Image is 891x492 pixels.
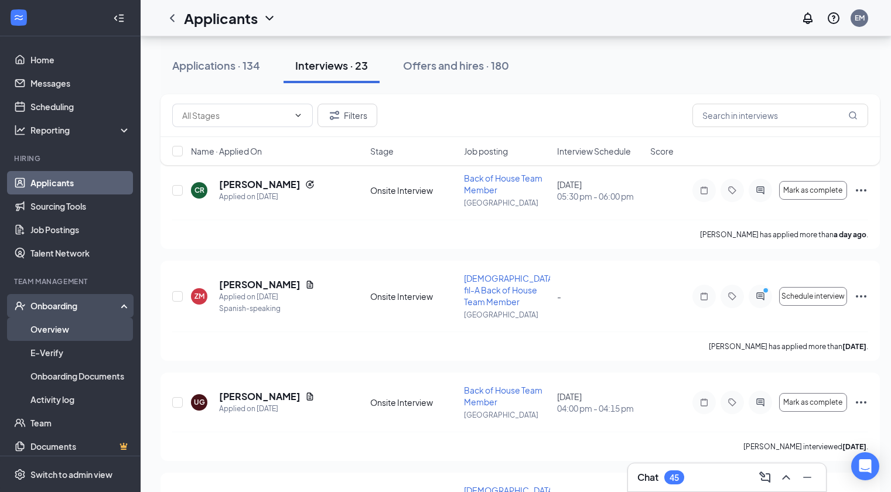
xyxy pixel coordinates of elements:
button: Minimize [798,468,817,487]
div: EM [855,13,865,23]
b: [DATE] [842,342,866,351]
span: Mark as complete [783,398,842,406]
svg: MagnifyingGlass [848,111,858,120]
svg: WorkstreamLogo [13,12,25,23]
svg: Ellipses [854,289,868,303]
div: Applied on [DATE] [219,403,315,415]
div: Reporting [30,124,131,136]
svg: Tag [725,292,739,301]
span: Schedule interview [781,292,845,300]
a: Scheduling [30,95,131,118]
div: Applied on [DATE] [219,291,315,303]
a: Overview [30,317,131,341]
div: CR [194,185,204,195]
svg: PrimaryDot [760,287,774,296]
p: [GEOGRAPHIC_DATA] [464,310,550,320]
span: 04:00 pm - 04:15 pm [557,402,643,414]
b: [DATE] [842,442,866,451]
svg: Tag [725,398,739,407]
span: Score [650,145,674,157]
svg: ComposeMessage [758,470,772,484]
div: [DATE] [557,391,643,414]
div: Switch to admin view [30,469,112,480]
span: Stage [370,145,394,157]
svg: ChevronDown [262,11,276,25]
div: Team Management [14,276,128,286]
button: ChevronUp [777,468,796,487]
svg: Ellipses [854,183,868,197]
span: 05:30 pm - 06:00 pm [557,190,643,202]
span: - [557,291,561,302]
span: Interview Schedule [557,145,631,157]
svg: ChevronLeft [165,11,179,25]
div: Applied on [DATE] [219,191,315,203]
svg: ActiveChat [753,186,767,195]
button: Schedule interview [779,287,847,306]
span: Name · Applied On [191,145,262,157]
p: [GEOGRAPHIC_DATA] [464,198,550,208]
div: UG [194,397,205,407]
div: Onsite Interview [370,184,456,196]
div: Open Intercom Messenger [851,452,879,480]
svg: ActiveChat [753,292,767,301]
svg: UserCheck [14,300,26,312]
p: [PERSON_NAME] has applied more than . [709,341,868,351]
svg: Note [697,398,711,407]
button: Mark as complete [779,393,847,412]
svg: Minimize [800,470,814,484]
div: [DATE] [557,179,643,202]
div: Onsite Interview [370,291,456,302]
svg: Ellipses [854,395,868,409]
svg: ActiveChat [753,398,767,407]
div: ZM [194,291,204,301]
span: [DEMOGRAPHIC_DATA]-fil-A Back of House Team Member [464,273,559,307]
input: Search in interviews [692,104,868,127]
svg: Reapply [305,180,315,189]
div: Applications · 134 [172,58,260,73]
svg: Notifications [801,11,815,25]
p: [PERSON_NAME] interviewed . [743,442,868,452]
svg: Note [697,186,711,195]
a: Onboarding Documents [30,364,131,388]
div: Onboarding [30,300,121,312]
a: Sourcing Tools [30,194,131,218]
input: All Stages [182,109,289,122]
div: Hiring [14,153,128,163]
a: DocumentsCrown [30,435,131,458]
svg: Collapse [113,12,125,24]
h1: Applicants [184,8,258,28]
h5: [PERSON_NAME] [219,278,301,291]
svg: Document [305,280,315,289]
button: Filter Filters [318,104,377,127]
svg: Document [305,392,315,401]
a: Team [30,411,131,435]
a: Talent Network [30,241,131,265]
a: Messages [30,71,131,95]
button: ComposeMessage [756,468,774,487]
h3: Chat [637,471,658,484]
svg: Tag [725,186,739,195]
a: Activity log [30,388,131,411]
a: Job Postings [30,218,131,241]
span: Job posting [464,145,508,157]
svg: Settings [14,469,26,480]
svg: Analysis [14,124,26,136]
svg: QuestionInfo [827,11,841,25]
svg: ChevronUp [779,470,793,484]
button: Mark as complete [779,181,847,200]
p: [GEOGRAPHIC_DATA] [464,410,550,420]
svg: ChevronDown [293,111,303,120]
div: Onsite Interview [370,397,456,408]
span: Back of House Team Member [464,385,542,407]
svg: Note [697,292,711,301]
svg: Filter [327,108,342,122]
div: 45 [670,473,679,483]
div: Interviews · 23 [295,58,368,73]
a: Applicants [30,171,131,194]
span: Mark as complete [783,186,842,194]
h5: [PERSON_NAME] [219,390,301,403]
h5: [PERSON_NAME] [219,178,301,191]
a: E-Verify [30,341,131,364]
div: Spanish-speaking [219,303,315,315]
